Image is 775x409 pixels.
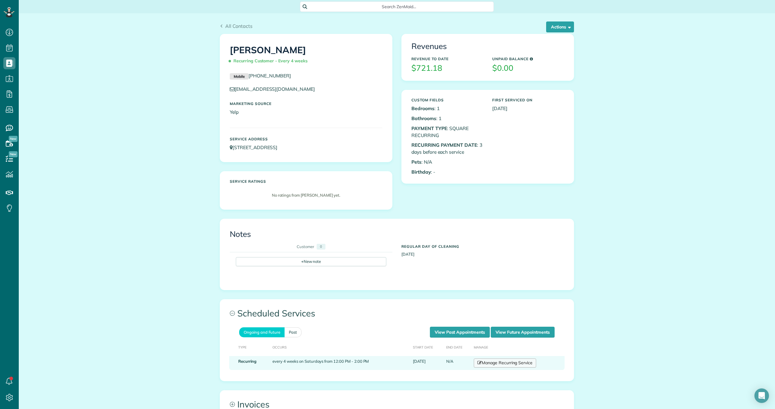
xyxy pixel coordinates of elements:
[491,327,555,338] a: View Future Appointments
[9,151,18,157] span: New
[220,22,252,30] a: All Contacts
[230,179,382,183] h5: Service ratings
[230,73,291,79] a: Mobile[PHONE_NUMBER]
[9,136,18,142] span: New
[492,98,564,102] h5: First Serviced On
[411,115,483,122] p: : 1
[297,244,314,250] div: Customer
[754,388,769,403] div: Open Intercom Messenger
[492,64,564,73] h3: $0.00
[225,23,252,29] span: All Contacts
[411,356,444,370] td: [DATE]
[411,105,434,111] b: Bedrooms
[492,105,564,112] p: [DATE]
[317,244,325,250] div: 0
[239,327,285,337] a: Ongoing and Future
[411,142,477,148] b: RECURRING PAYMENT DATE
[411,42,564,51] h3: Revenues
[411,125,447,131] b: PAYMENT TYPE
[411,142,483,155] p: : 3 days before each service
[411,159,483,165] p: : N/A
[411,169,431,175] b: Birthday
[411,64,483,73] h3: $721.18
[236,257,386,266] div: New note
[411,169,483,175] p: : -
[233,192,379,198] p: No ratings from [PERSON_NAME] yet.
[546,21,574,32] button: Actions
[397,241,569,257] div: [DATE]
[230,45,382,66] h1: [PERSON_NAME]
[411,115,436,121] b: Bathrooms
[230,73,249,80] small: Mobile
[230,102,382,106] h5: Marketing Source
[411,98,483,102] h5: Custom Fields
[238,359,256,364] strong: Recurring
[230,230,564,239] h3: Notes
[444,356,471,370] td: N/A
[301,259,304,264] span: +
[401,244,564,248] h5: Regular day of cleaning
[230,109,382,116] p: Yelp
[230,56,310,66] span: Recurring Customer - Every 4 weeks
[411,105,483,112] p: : 1
[444,338,471,356] th: End Date
[230,86,321,92] a: [EMAIL_ADDRESS][DOMAIN_NAME]
[471,338,565,356] th: Manage
[230,137,382,141] h5: Service Address
[285,327,302,337] a: Past
[230,144,283,150] a: [STREET_ADDRESS]
[411,57,483,61] h5: Revenue to Date
[220,299,574,327] a: Scheduled Services
[492,57,564,61] h5: Unpaid Balance
[411,338,444,356] th: Start Date
[411,125,483,139] p: : SQUARE RECURRING
[270,338,410,356] th: Occurs
[270,356,410,370] td: every 4 weeks on Saturdays from 12:00 PM - 2:00 PM
[229,338,270,356] th: Type
[430,327,490,338] a: View Past Appointments
[474,358,536,368] a: Manage Recurring Service
[411,159,421,165] b: Pets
